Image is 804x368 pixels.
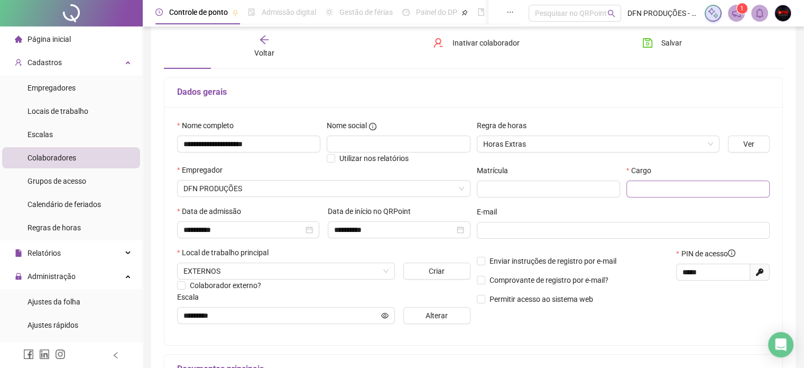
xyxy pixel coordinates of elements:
span: Ver [743,138,754,150]
span: Inativar colaborador [452,37,519,49]
button: Criar [403,263,470,280]
span: Administração [27,272,76,281]
button: Ver [728,136,770,152]
span: Ajustes rápidos [27,321,78,329]
span: clock-circle [155,8,163,16]
span: Painel do DP [416,8,457,16]
span: Página inicial [27,35,71,43]
span: Voltar [254,49,274,57]
span: linkedin [39,349,50,360]
span: info-circle [728,249,735,257]
span: sun [326,8,333,16]
img: 61969 [775,5,791,21]
span: pushpin [232,10,238,16]
button: Inativar colaborador [425,34,527,51]
span: search [607,10,615,17]
span: ellipsis [506,8,514,16]
span: Regras de horas [27,223,81,232]
span: Locais de trabalho [27,107,88,115]
span: Grupos de acesso [27,177,86,185]
span: Alterar [426,310,448,321]
span: lock [15,273,22,280]
sup: 1 [737,3,747,14]
label: Regra de horas [477,120,533,131]
span: Cadastros [27,58,62,67]
label: Nome completo [177,120,241,131]
span: pushpin [461,10,468,16]
span: Utilizar nos relatórios [339,154,409,163]
span: notification [732,8,741,18]
h5: Dados gerais [177,86,770,98]
span: arrow-left [259,34,270,45]
span: 1 [740,5,744,12]
label: Data de início no QRPoint [328,205,418,217]
span: Criar [429,265,445,277]
span: dashboard [402,8,410,16]
span: left [112,352,119,359]
span: instagram [55,349,66,360]
span: Permitir acesso ao sistema web [489,295,593,303]
span: Empregadores [27,84,76,92]
button: Salvar [634,34,690,51]
span: EXTERNOS [183,263,389,279]
span: DFN PRODUÇÕES - DFN PRODUÇÕES [627,7,698,19]
span: Admissão digital [262,8,316,16]
span: save [642,38,653,48]
span: Comprovante de registro por e-mail? [489,276,608,284]
span: facebook [23,349,34,360]
span: Ajustes da folha [27,298,80,306]
span: Colaborador externo? [190,281,261,290]
span: Controle de ponto [169,8,228,16]
span: Gestão de férias [339,8,393,16]
span: user-add [15,59,22,66]
span: Escalas [27,130,53,139]
label: Cargo [626,165,658,176]
span: Salvar [661,37,682,49]
label: Matrícula [477,165,515,176]
span: Calendário de feriados [27,200,101,209]
span: book [477,8,485,16]
span: DFN FEITOSA EVENTOS EIRELI [183,181,464,196]
label: E-mail [477,206,504,218]
span: user-delete [433,38,443,48]
span: bell [755,8,764,18]
label: Data de admissão [177,205,248,217]
button: Alterar [403,307,470,324]
label: Local de trabalho principal [177,247,275,258]
span: file-done [248,8,255,16]
span: Horas Extras [483,136,713,152]
span: file [15,249,22,257]
span: Nome social [327,120,367,131]
span: PIN de acesso [681,248,735,259]
span: eye [381,312,389,319]
label: Escala [177,291,206,303]
label: Empregador [177,164,229,176]
div: Open Intercom Messenger [768,332,793,357]
span: Enviar instruções de registro por e-mail [489,257,616,265]
span: info-circle [369,123,376,130]
span: home [15,35,22,43]
span: Colaboradores [27,154,76,162]
span: Relatórios [27,249,61,257]
img: sparkle-icon.fc2bf0ac1784a2077858766a79e2daf3.svg [707,7,719,19]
